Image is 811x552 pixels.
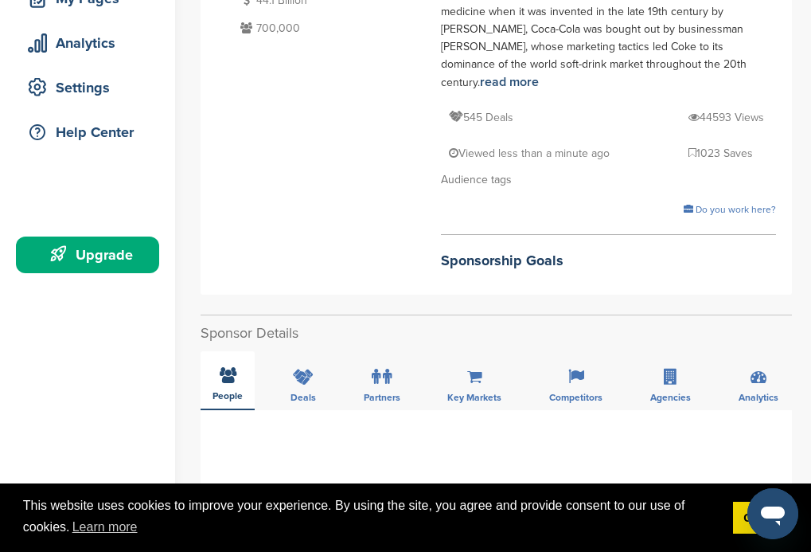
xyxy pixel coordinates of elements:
[688,108,764,127] p: 44593 Views
[24,73,159,102] div: Settings
[364,393,400,402] span: Partners
[290,393,316,402] span: Deals
[24,118,159,147] div: Help Center
[201,323,792,344] h2: Sponsor Details
[24,29,159,57] div: Analytics
[684,204,776,215] a: Do you work here?
[447,393,501,402] span: Key Markets
[441,250,776,272] h2: Sponsorship Goals
[16,114,159,151] a: Help Center
[212,391,243,401] span: People
[23,496,720,539] span: This website uses cookies to improve your experience. By using the site, you agree and provide co...
[733,502,788,534] a: dismiss cookie message
[549,393,602,402] span: Competitors
[70,515,140,539] a: learn more about cookies
[688,143,753,163] p: 1023 Saves
[739,393,778,402] span: Analytics
[449,143,610,163] p: Viewed less than a minute ago
[696,204,776,215] span: Do you work here?
[16,69,159,106] a: Settings
[24,241,159,269] div: Upgrade
[449,108,513,127] p: 545 Deals
[480,74,539,90] a: read more
[16,237,159,273] a: Upgrade
[747,488,798,539] iframe: Button to launch messaging window
[16,25,159,61] a: Analytics
[650,393,691,402] span: Agencies
[441,171,776,189] div: Audience tags
[236,18,425,38] p: 700,000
